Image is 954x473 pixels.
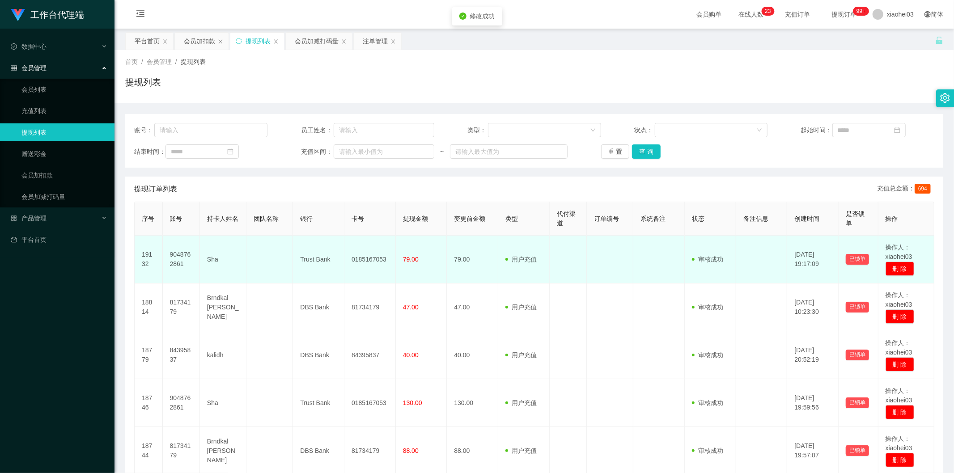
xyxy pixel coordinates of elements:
[846,445,869,456] button: 已锁单
[154,123,267,137] input: 请输入
[886,435,912,452] span: 操作人：xiaohei03
[135,379,163,427] td: 18746
[11,65,17,71] i: 图标: table
[344,379,396,427] td: 0185167053
[403,351,419,359] span: 40.00
[940,93,950,103] i: 图标: setting
[352,215,364,222] span: 卡号
[780,11,814,17] span: 充值订单
[236,38,242,44] i: 图标: sync
[390,39,396,44] i: 图标: close
[801,126,832,135] span: 起始时间：
[757,127,762,134] i: 图标: down
[467,126,488,135] span: 类型：
[692,256,723,263] span: 审核成功
[300,215,313,222] span: 银行
[886,244,912,260] span: 操作人：xiaohei03
[787,379,839,427] td: [DATE] 19:59:56
[505,351,537,359] span: 用户充值
[886,309,914,324] button: 删 除
[886,357,914,372] button: 删 除
[293,236,344,283] td: Trust Bank
[886,339,912,356] span: 操作人：xiaohei03
[175,58,177,65] span: /
[601,144,630,159] button: 重 置
[293,331,344,379] td: DBS Bank
[846,302,869,313] button: 已锁单
[505,304,537,311] span: 用户充值
[692,215,704,222] span: 状态
[505,256,537,263] span: 用户充值
[134,147,165,156] span: 结束时间：
[403,256,419,263] span: 79.00
[254,215,279,222] span: 团队名称
[886,262,914,276] button: 删 除
[505,447,537,454] span: 用户充值
[594,215,619,222] span: 订单编号
[21,145,107,163] a: 赠送彩金
[846,350,869,360] button: 已锁单
[459,13,466,20] i: icon: check-circle
[21,80,107,98] a: 会员列表
[301,147,334,156] span: 充值区间：
[11,215,47,222] span: 产品管理
[21,166,107,184] a: 会员加扣款
[886,291,912,308] span: 操作人：xiaohei03
[11,43,47,50] span: 数据中心
[141,58,143,65] span: /
[692,304,723,311] span: 审核成功
[363,33,388,50] div: 注单管理
[200,331,246,379] td: kalidh
[163,379,200,427] td: 9048762861
[11,215,17,221] i: 图标: appstore-o
[125,0,156,29] i: 图标: menu-fold
[761,7,774,16] sup: 23
[886,215,898,222] span: 操作
[403,399,422,406] span: 130.00
[447,236,498,283] td: 79.00
[434,147,450,156] span: ~
[935,36,943,44] i: 图标: unlock
[632,144,661,159] button: 查 询
[207,215,238,222] span: 持卡人姓名
[135,283,163,331] td: 18814
[794,215,819,222] span: 创建时间
[273,39,279,44] i: 图标: close
[454,215,485,222] span: 变更前金额
[11,64,47,72] span: 会员管理
[447,283,498,331] td: 47.00
[924,11,931,17] i: 图标: global
[142,215,154,222] span: 序号
[334,144,434,159] input: 请输入最小值为
[163,331,200,379] td: 84395837
[886,387,912,404] span: 操作人：xiaohei03
[200,283,246,331] td: Brndkal [PERSON_NAME]
[11,43,17,50] i: 图标: check-circle-o
[135,33,160,50] div: 平台首页
[293,379,344,427] td: Trust Bank
[894,127,900,133] i: 图标: calendar
[11,9,25,21] img: logo.9652507e.png
[787,283,839,331] td: [DATE] 10:23:30
[163,236,200,283] td: 9048762861
[447,331,498,379] td: 40.00
[470,13,495,20] span: 修改成功
[334,123,434,137] input: 请输入
[344,331,396,379] td: 84395837
[846,210,865,227] span: 是否锁单
[634,126,655,135] span: 状态：
[147,58,172,65] span: 会员管理
[853,7,869,16] sup: 1027
[557,210,576,227] span: 代付渠道
[125,76,161,89] h1: 提现列表
[447,379,498,427] td: 130.00
[135,331,163,379] td: 18779
[30,0,84,29] h1: 工作台代理端
[227,148,233,155] i: 图标: calendar
[886,405,914,419] button: 删 除
[403,447,419,454] span: 88.00
[341,39,347,44] i: 图标: close
[21,102,107,120] a: 充值列表
[692,399,723,406] span: 审核成功
[200,236,246,283] td: Sha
